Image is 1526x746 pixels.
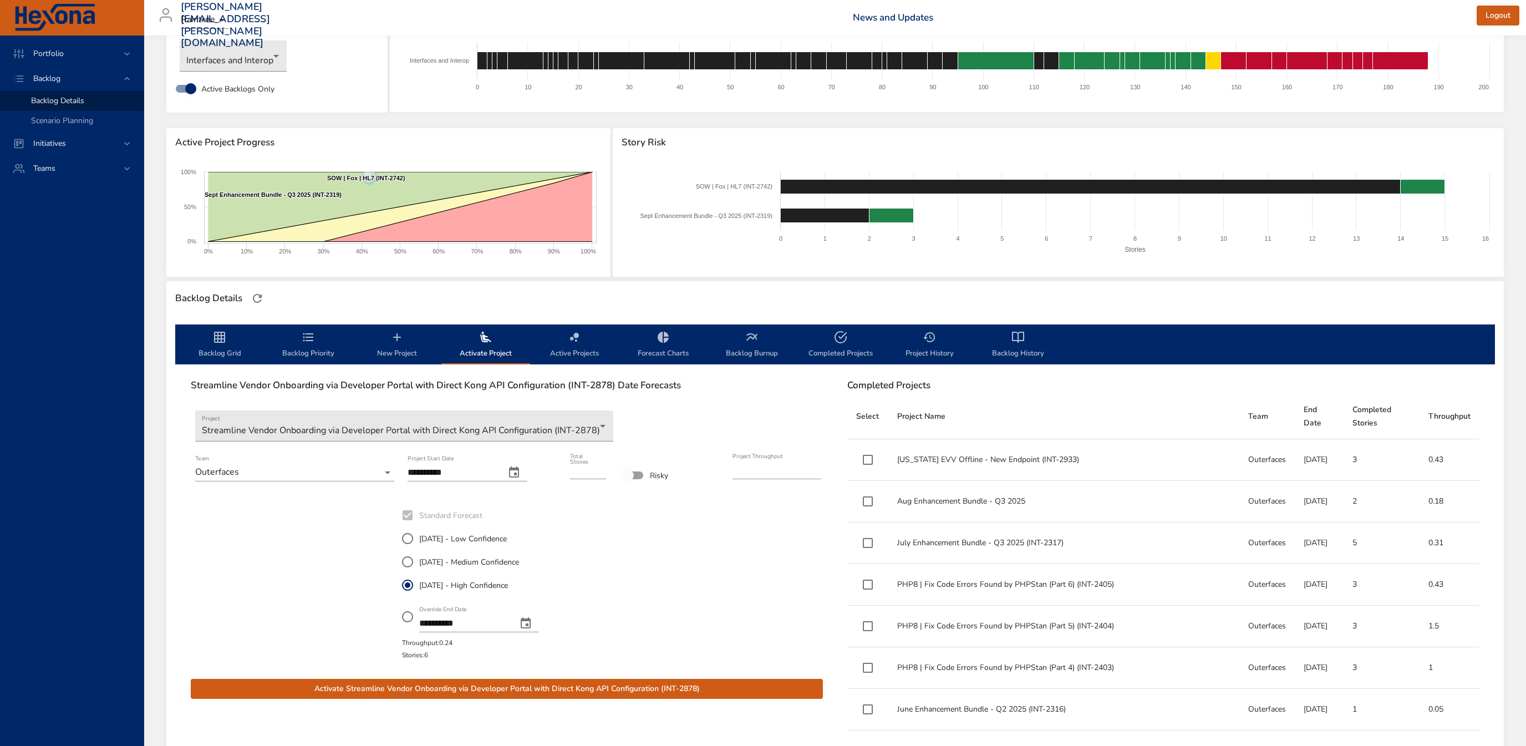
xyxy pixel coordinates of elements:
td: 0.43 [1420,439,1479,481]
span: Project History [892,331,967,360]
span: Active Projects [537,331,612,360]
td: Outerfaces [1239,647,1295,689]
text: 7 [1089,235,1092,242]
span: Backlog History [980,331,1056,360]
th: Completed Stories [1344,394,1420,439]
th: Team [1239,394,1295,439]
h3: [PERSON_NAME][EMAIL_ADDRESS][PERSON_NAME][DOMAIN_NAME] [181,1,270,49]
text: 40 [676,84,683,90]
text: 60 [777,84,784,90]
td: 0.31 [1420,522,1479,564]
span: Throughput: 0.24 [402,638,452,647]
text: Stories [1125,246,1145,253]
span: Active Project Progress [175,137,602,148]
text: 5 [1000,235,1004,242]
td: 3 [1344,606,1420,647]
td: 3 [1344,439,1420,481]
span: Backlog [24,73,69,84]
div: backlog-tab [175,324,1495,364]
text: 50% [184,204,196,210]
td: 0.43 [1420,564,1479,606]
button: Refresh Page [249,290,266,307]
span: Backlog Grid [182,331,257,360]
text: 170 [1332,84,1342,90]
div: Interfaces and Interop [180,40,287,72]
th: End Date [1295,394,1343,439]
text: 70% [471,248,483,255]
text: 90 [929,84,936,90]
text: 10 [1220,235,1227,242]
button: change date [501,459,527,486]
text: 20 [575,84,582,90]
span: Story Risk [622,137,1495,148]
text: 14 [1397,235,1404,242]
button: change date [512,610,539,637]
span: [DATE] - Medium Confidence [419,556,519,568]
text: 90% [548,248,560,255]
label: Override End Date [419,607,467,613]
text: Interfaces and Interop [410,57,469,64]
span: New Project [359,331,435,360]
label: Total Stories [570,454,597,465]
td: 1 [1420,647,1479,689]
text: Sept Enhancement Bundle - Q3 2025 (INT-2319) [205,191,342,198]
td: Outerfaces [1239,522,1295,564]
a: News and Updates [853,11,933,24]
label: Project Throughput [733,454,783,460]
span: Logout [1486,9,1510,23]
span: Completed Projects [803,331,878,360]
td: Aug Enhancement Bundle - Q3 2025 [888,481,1239,522]
text: 1 [823,235,827,242]
text: 50% [394,248,406,255]
span: Risky [650,470,668,481]
text: 12 [1309,235,1315,242]
td: Outerfaces [1239,564,1295,606]
text: 0% [204,248,213,255]
td: [DATE] [1295,481,1343,522]
div: Backlog Details [172,290,246,307]
text: 0% [187,238,196,245]
td: [DATE] [1295,439,1343,481]
td: Outerfaces [1239,689,1295,730]
span: Active Backlogs Only [201,83,274,95]
td: 0.18 [1420,481,1479,522]
text: 2 [868,235,871,242]
span: [DATE] - Low Confidence [419,533,507,545]
td: [DATE] [1295,522,1343,564]
span: Activate Streamline Vendor Onboarding via Developer Portal with Direct Kong API Configuration (IN... [200,682,814,696]
h6: Streamline Vendor Onboarding via Developer Portal with Direct Kong API Configuration (INT-2878) D... [191,380,823,391]
td: PHP8 | Fix Code Errors Found by PHPStan (Part 5) (INT-2404) [888,606,1239,647]
text: SOW | Fox | HL7 (INT-2742) [696,183,772,190]
span: Standard Forecast [419,510,482,521]
td: [DATE] [1295,689,1343,730]
td: [DATE] [1295,647,1343,689]
button: Activate Streamline Vendor Onboarding via Developer Portal with Direct Kong API Configuration (IN... [191,679,823,699]
text: 150 [1232,84,1242,90]
text: 50 [727,84,734,90]
text: 13 [1353,235,1360,242]
div: Streamline Vendor Onboarding via Developer Portal with Direct Kong API Configuration (INT-2878) [195,410,613,441]
text: 4 [956,235,959,242]
td: Outerfaces [1239,606,1295,647]
div: Outerfaces [195,464,394,481]
td: PHP8 | Fix Code Errors Found by PHPStan (Part 6) (INT-2405) [888,564,1239,606]
text: 3 [912,235,915,242]
span: [DATE] - High Confidence [419,580,508,591]
span: Backlog Burnup [714,331,790,360]
text: 70 [828,84,835,90]
text: 200 [1478,84,1488,90]
td: 0.05 [1420,689,1479,730]
img: Hexona [13,4,96,32]
text: 180 [1383,84,1393,90]
th: Project Name [888,394,1239,439]
text: 100 [978,84,988,90]
text: 11 [1264,235,1271,242]
span: Stories: 6 [402,651,428,659]
span: Portfolio [24,48,73,59]
text: 10 [525,84,531,90]
td: July Enhancement Bundle - Q3 2025 (INT-2317) [888,522,1239,564]
text: 10% [241,248,253,255]
td: 5 [1344,522,1420,564]
text: 130 [1130,84,1140,90]
td: [US_STATE] EVV Offline - New Endpoint (INT-2933) [888,439,1239,481]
